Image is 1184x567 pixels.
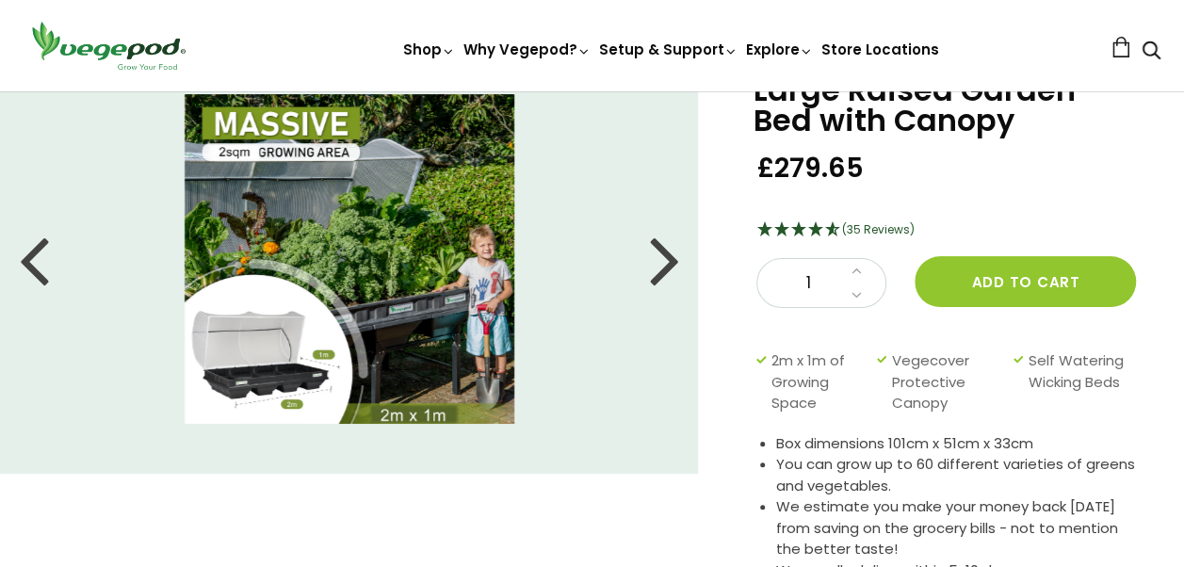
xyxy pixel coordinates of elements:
[1028,350,1127,414] span: Self Watering Wicking Beds
[756,151,863,186] span: £279.65
[776,496,1137,560] li: We estimate you make your money back [DATE] from saving on the grocery bills - not to mention the...
[599,40,738,59] a: Setup & Support
[845,259,867,283] a: Increase quantity by 1
[463,40,592,59] a: Why Vegepod?
[403,40,456,59] a: Shop
[1142,42,1160,62] a: Search
[185,94,514,424] img: Large Raised Garden Bed with Canopy
[841,221,914,237] span: 4.69 Stars - 35 Reviews
[891,350,1004,414] span: Vegecover Protective Canopy
[845,283,867,308] a: Decrease quantity by 1
[756,219,1137,243] div: 4.69 Stars - 35 Reviews
[746,40,814,59] a: Explore
[776,433,1137,455] li: Box dimensions 101cm x 51cm x 33cm
[24,19,193,73] img: Vegepod
[915,256,1136,307] button: Add to cart
[753,75,1137,136] h1: Large Raised Garden Bed with Canopy
[771,350,868,414] span: 2m x 1m of Growing Space
[776,454,1137,496] li: You can grow up to 60 different varieties of greens and vegetables.
[821,40,939,59] a: Store Locations
[776,271,840,296] span: 1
